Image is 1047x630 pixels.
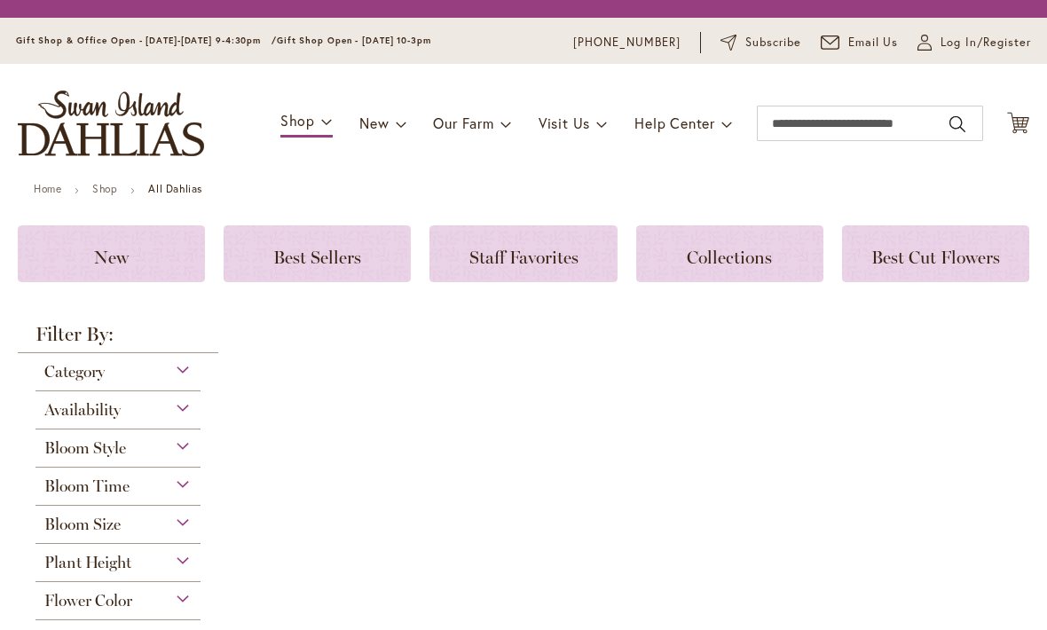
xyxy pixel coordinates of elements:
[18,325,218,353] strong: Filter By:
[429,225,617,282] a: Staff Favorites
[821,34,899,51] a: Email Us
[842,225,1029,282] a: Best Cut Flowers
[148,182,202,195] strong: All Dahlias
[433,114,493,132] span: Our Farm
[687,247,772,268] span: Collections
[573,34,681,51] a: [PHONE_NUMBER]
[469,247,579,268] span: Staff Favorites
[94,247,129,268] span: New
[949,110,965,138] button: Search
[44,476,130,496] span: Bloom Time
[848,34,899,51] span: Email Us
[44,438,126,458] span: Bloom Style
[277,35,431,46] span: Gift Shop Open - [DATE] 10-3pm
[539,114,590,132] span: Visit Us
[720,34,801,51] a: Subscribe
[18,91,204,156] a: store logo
[280,111,315,130] span: Shop
[224,225,411,282] a: Best Sellers
[871,247,1000,268] span: Best Cut Flowers
[273,247,361,268] span: Best Sellers
[18,225,205,282] a: New
[44,515,121,534] span: Bloom Size
[44,362,105,382] span: Category
[44,400,121,420] span: Availability
[44,591,132,610] span: Flower Color
[92,182,117,195] a: Shop
[16,35,277,46] span: Gift Shop & Office Open - [DATE]-[DATE] 9-4:30pm /
[634,114,715,132] span: Help Center
[941,34,1031,51] span: Log In/Register
[359,114,389,132] span: New
[44,553,131,572] span: Plant Height
[917,34,1031,51] a: Log In/Register
[745,34,801,51] span: Subscribe
[34,182,61,195] a: Home
[636,225,823,282] a: Collections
